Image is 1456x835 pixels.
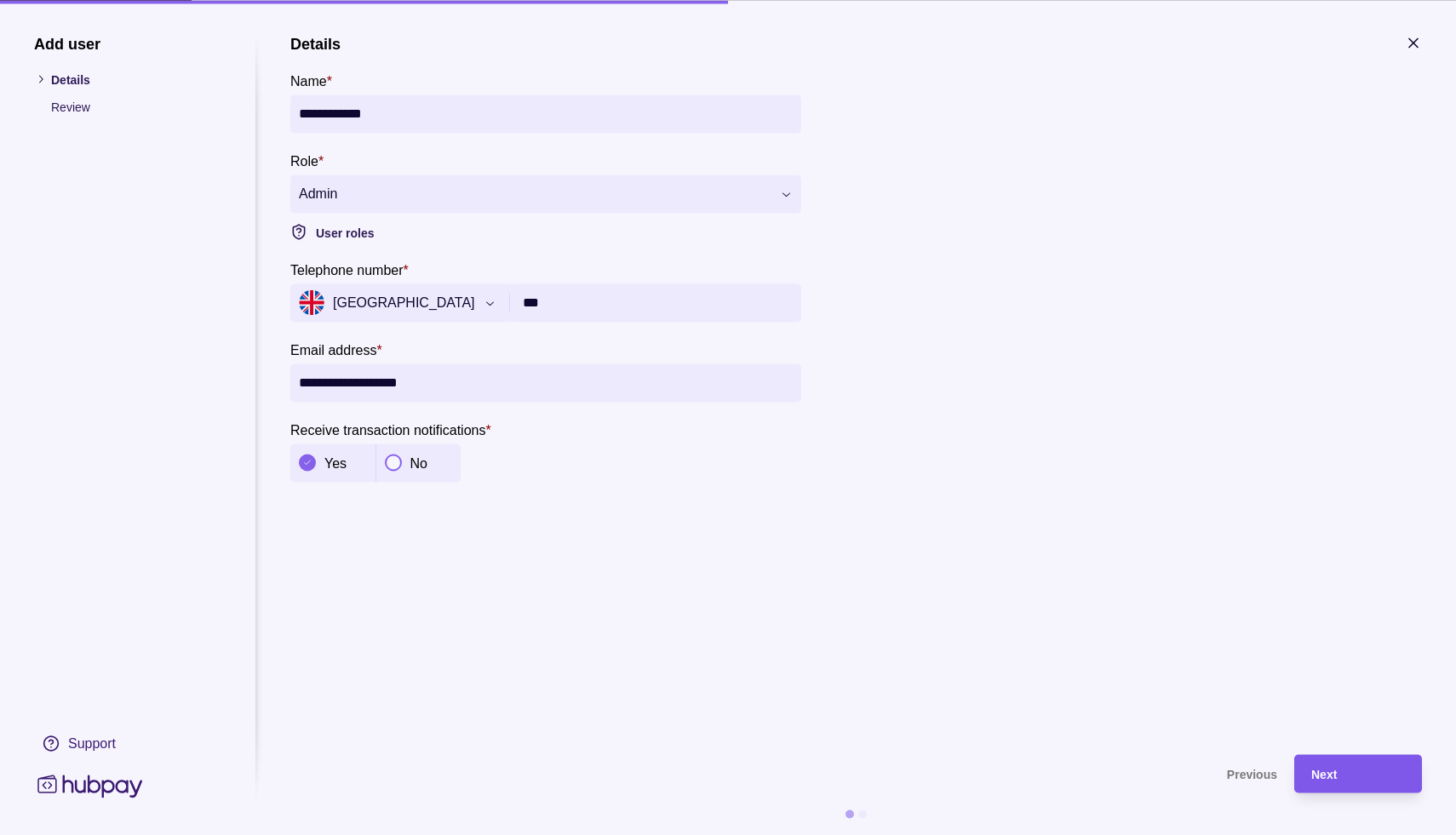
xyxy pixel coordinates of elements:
p: Role [290,153,318,168]
button: User roles [290,221,801,242]
button: Next [1294,754,1422,792]
p: No [410,456,427,471]
p: Receive transaction notifications [290,422,485,437]
p: Email address [290,342,376,357]
p: Details [51,70,221,89]
label: Telephone number [290,259,409,279]
label: Receive transaction notifications [290,419,491,439]
p: Name [290,73,327,88]
label: Email address [290,339,382,359]
input: Telephone number [523,283,793,322]
a: Support [34,725,221,761]
input: Email address [299,363,793,402]
span: User roles [316,226,374,239]
p: Yes [324,456,347,471]
div: Support [68,734,116,752]
input: Name [299,94,793,133]
span: Next [1311,768,1337,781]
label: Role [290,150,324,170]
p: Telephone number [290,262,404,277]
label: Name [290,70,332,90]
span: Previous [1227,768,1277,781]
h1: Details [290,34,341,53]
p: Review [51,97,221,116]
h1: Add user [34,34,221,53]
button: Previous [290,754,1277,792]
